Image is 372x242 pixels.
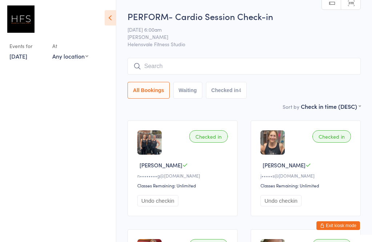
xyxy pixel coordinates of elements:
[238,87,241,93] div: 4
[260,172,353,179] div: j•••••s@[DOMAIN_NAME]
[52,52,88,60] div: Any location
[260,130,285,155] img: image1693216501.png
[128,10,361,22] h2: PERFORM- Cardio Session Check-in
[9,40,45,52] div: Events for
[52,40,88,52] div: At
[137,195,178,206] button: Undo checkin
[260,195,302,206] button: Undo checkin
[9,52,27,60] a: [DATE]
[128,26,349,33] span: [DATE] 6:00am
[189,130,228,143] div: Checked in
[128,82,170,99] button: All Bookings
[312,130,351,143] div: Checked in
[139,161,182,169] span: [PERSON_NAME]
[206,82,247,99] button: Checked in4
[137,182,230,189] div: Classes Remaining: Unlimited
[128,58,361,75] input: Search
[128,33,349,40] span: [PERSON_NAME]
[301,102,361,110] div: Check in time (DESC)
[316,221,360,230] button: Exit kiosk mode
[263,161,306,169] span: [PERSON_NAME]
[283,103,299,110] label: Sort by
[137,172,230,179] div: n••••••••g@[DOMAIN_NAME]
[128,40,361,48] span: Helensvale Fitness Studio
[7,5,35,33] img: Helensvale Fitness Studio (HFS)
[137,130,162,155] img: image1694507501.png
[173,82,202,99] button: Waiting
[260,182,353,189] div: Classes Remaining: Unlimited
